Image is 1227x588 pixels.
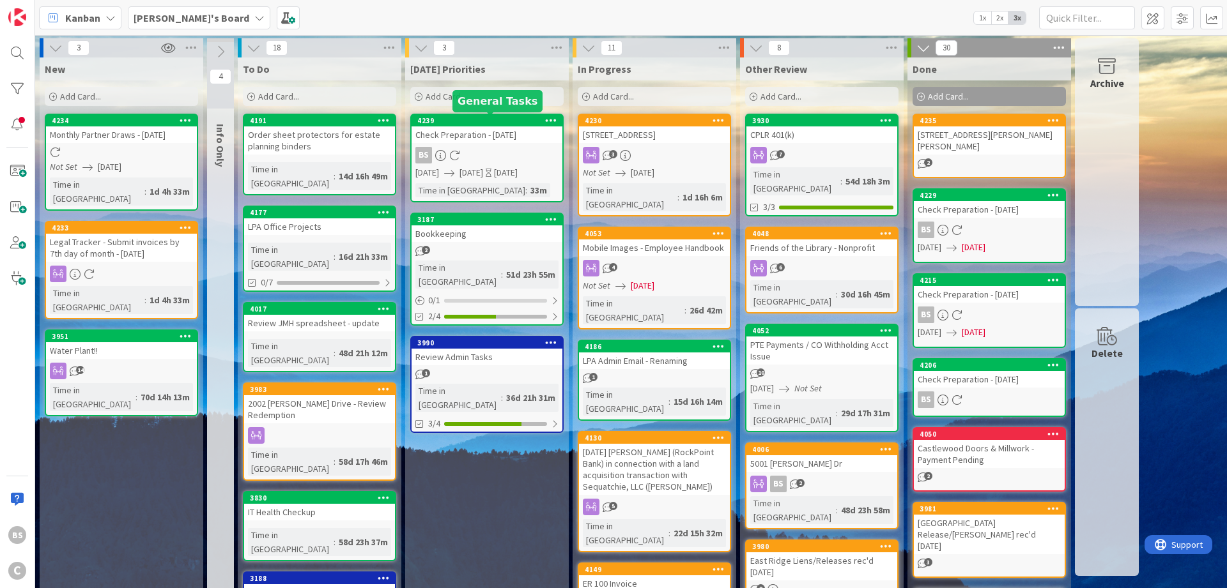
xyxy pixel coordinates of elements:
div: 3990Review Admin Tasks [412,337,562,365]
div: 51d 23h 55m [503,268,559,282]
div: Legal Tracker - Submit invoices by 7th day of month - [DATE] [46,234,197,262]
div: 4230 [585,116,730,125]
span: To Do [243,63,270,75]
input: Quick Filter... [1039,6,1135,29]
span: : [144,185,146,199]
div: 36d 21h 31m [503,391,559,405]
div: Time in [GEOGRAPHIC_DATA] [750,167,840,195]
div: BS [770,476,787,492]
div: 3188 [250,574,395,583]
i: Not Set [794,382,822,394]
div: BS [914,222,1065,238]
div: CPLR 401(k) [746,126,897,143]
span: Other Review [745,63,807,75]
span: Add Card... [60,91,101,102]
div: BS [918,306,934,323]
i: Not Set [50,161,77,172]
div: 4191 [250,116,395,125]
div: 4206 [920,361,1065,370]
div: [STREET_ADDRESS] [579,126,730,143]
div: Time in [GEOGRAPHIC_DATA] [583,296,684,324]
div: 15d 16h 14m [670,395,726,409]
div: Time in [GEOGRAPHIC_DATA] [248,448,334,476]
div: Time in [GEOGRAPHIC_DATA] [248,528,334,556]
span: : [525,183,527,197]
span: 3/4 [428,417,440,430]
span: Add Card... [258,91,299,102]
div: Time in [GEOGRAPHIC_DATA] [50,383,135,411]
span: [DATE] [962,326,985,339]
div: Time in [GEOGRAPHIC_DATA] [415,384,501,412]
b: [PERSON_NAME]'s Board [134,11,249,24]
div: 3187 [412,214,562,225]
span: [DATE] [415,166,439,179]
span: Today's Priorities [410,63,486,75]
span: [DATE] [98,160,121,174]
div: Review Admin Tasks [412,349,562,365]
span: : [144,293,146,307]
span: [DATE] [918,326,941,339]
div: 3951Water Plant!! [46,331,197,359]
div: 4230 [579,115,730,126]
div: 4053 [585,229,730,238]
div: 1d 4h 33m [146,185,193,199]
span: 11 [601,40,622,56]
div: 3187 [417,215,562,224]
span: 2/4 [428,310,440,323]
span: [DATE] [459,166,483,179]
div: 4230[STREET_ADDRESS] [579,115,730,143]
span: 3/3 [763,200,775,214]
div: Time in [GEOGRAPHIC_DATA] [415,260,501,289]
div: 4233 [52,223,197,232]
div: 3830IT Health Checkup [244,492,395,520]
div: PTE Payments / CO Withholding Acct Issue [746,336,897,365]
div: 48d 23h 58m [838,503,893,517]
div: 4052 [752,326,897,335]
span: : [135,390,137,404]
div: 4239Check Preparation - [DATE] [412,115,562,143]
div: 4235 [920,116,1065,125]
div: 3187Bookkeeping [412,214,562,242]
div: IT Health Checkup [244,504,395,520]
span: New [45,63,65,75]
div: Friends of the Library - Nonprofit [746,239,897,256]
span: 4 [210,69,231,84]
span: [DATE] [962,241,985,254]
span: : [668,395,670,409]
span: : [840,174,842,188]
span: [DATE] [631,279,654,292]
span: 3 [609,150,617,158]
span: : [334,535,336,549]
div: 4206Check Preparation - [DATE] [914,359,1065,388]
div: 4215Check Preparation - [DATE] [914,275,1065,303]
div: Time in [GEOGRAPHIC_DATA] [583,183,677,211]
div: Time in [GEOGRAPHIC_DATA] [583,388,668,416]
span: : [334,250,336,264]
div: 2002 [PERSON_NAME] Drive - Review Redemption [244,395,395,423]
div: 4186 [585,342,730,351]
span: 2 [422,246,430,254]
span: 1 [422,369,430,377]
div: 4235 [914,115,1065,126]
div: 4149 [579,564,730,575]
div: Check Preparation - [DATE] [914,201,1065,218]
span: : [334,455,336,469]
div: BS [746,476,897,492]
div: 4229Check Preparation - [DATE] [914,190,1065,218]
div: LPA Admin Email - Renaming [579,352,730,369]
img: Visit kanbanzone.com [8,8,26,26]
div: 3983 [244,384,395,395]
span: In Progress [578,63,631,75]
div: 4229 [920,191,1065,200]
div: Check Preparation - [DATE] [914,286,1065,303]
div: 3990 [412,337,562,349]
div: 4239 [417,116,562,125]
div: 4053Mobile Images - Employee Handbook [579,228,730,256]
div: Time in [GEOGRAPHIC_DATA] [248,162,334,190]
span: 3 [924,558,932,566]
div: 4050Castlewood Doors & Millwork - Payment Pending [914,428,1065,468]
span: 6 [776,263,785,271]
div: 4048 [746,228,897,239]
i: Not Set [583,280,610,291]
div: 3188 [244,573,395,584]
